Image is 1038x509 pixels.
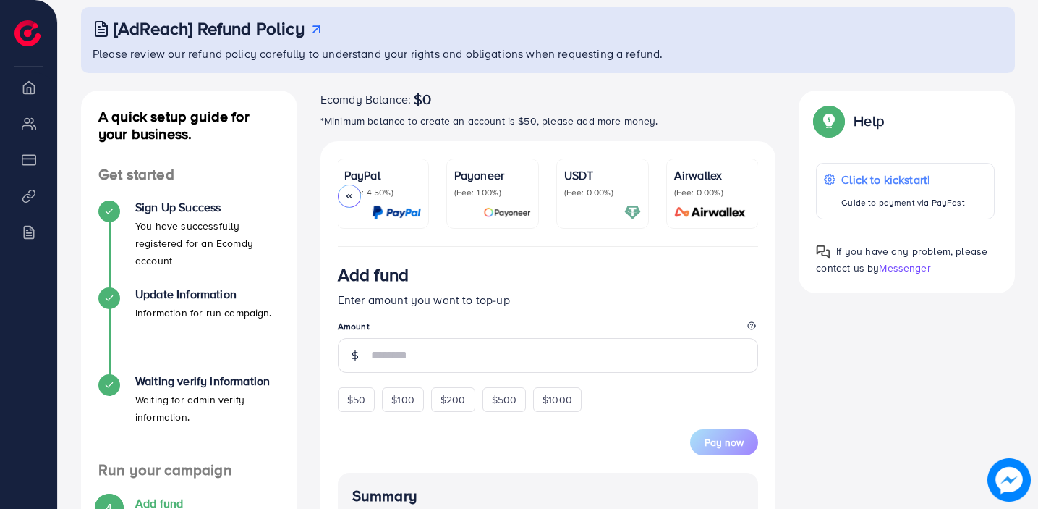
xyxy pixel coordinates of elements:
[841,171,964,188] p: Click to kickstart!
[344,167,421,184] p: PayPal
[93,45,1006,62] p: Please review our refund policy carefully to understand your rights and obligations when requesti...
[344,187,421,198] p: (Fee: 4.50%)
[320,112,776,130] p: *Minimum balance to create an account is $50, please add more money.
[352,487,744,505] h4: Summary
[841,194,964,211] p: Guide to payment via PayFast
[135,287,272,301] h4: Update Information
[135,391,280,426] p: Waiting for admin verify information.
[674,167,751,184] p: Airwallex
[338,264,409,285] h3: Add fund
[670,204,751,221] img: card
[14,20,41,46] img: logo
[338,320,759,338] legend: Amount
[81,374,297,461] li: Waiting verify information
[564,167,641,184] p: USDT
[135,201,280,214] h4: Sign Up Success
[987,458,1031,502] img: image
[338,291,759,308] p: Enter amount you want to top-up
[114,18,305,39] h3: [AdReach] Refund Policy
[816,108,842,134] img: Popup guide
[81,287,297,374] li: Update Information
[320,91,411,108] span: Ecomdy Balance:
[674,187,751,198] p: (Fee: 0.00%)
[705,435,744,450] span: Pay now
[690,429,758,455] button: Pay now
[492,392,517,407] span: $500
[135,217,280,269] p: You have successfully registered for an Ecomdy account
[81,461,297,479] h4: Run your campaign
[624,204,641,221] img: card
[854,112,884,130] p: Help
[543,392,572,407] span: $1000
[135,374,280,388] h4: Waiting verify information
[81,108,297,143] h4: A quick setup guide for your business.
[347,392,365,407] span: $50
[135,304,272,321] p: Information for run campaign.
[372,204,421,221] img: card
[441,392,466,407] span: $200
[414,91,431,108] span: $0
[454,187,531,198] p: (Fee: 1.00%)
[564,187,641,198] p: (Fee: 0.00%)
[816,245,830,259] img: Popup guide
[483,204,531,221] img: card
[391,392,414,407] span: $100
[454,167,531,184] p: Payoneer
[81,166,297,184] h4: Get started
[81,201,297,287] li: Sign Up Success
[816,244,987,275] span: If you have any problem, please contact us by
[879,261,930,275] span: Messenger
